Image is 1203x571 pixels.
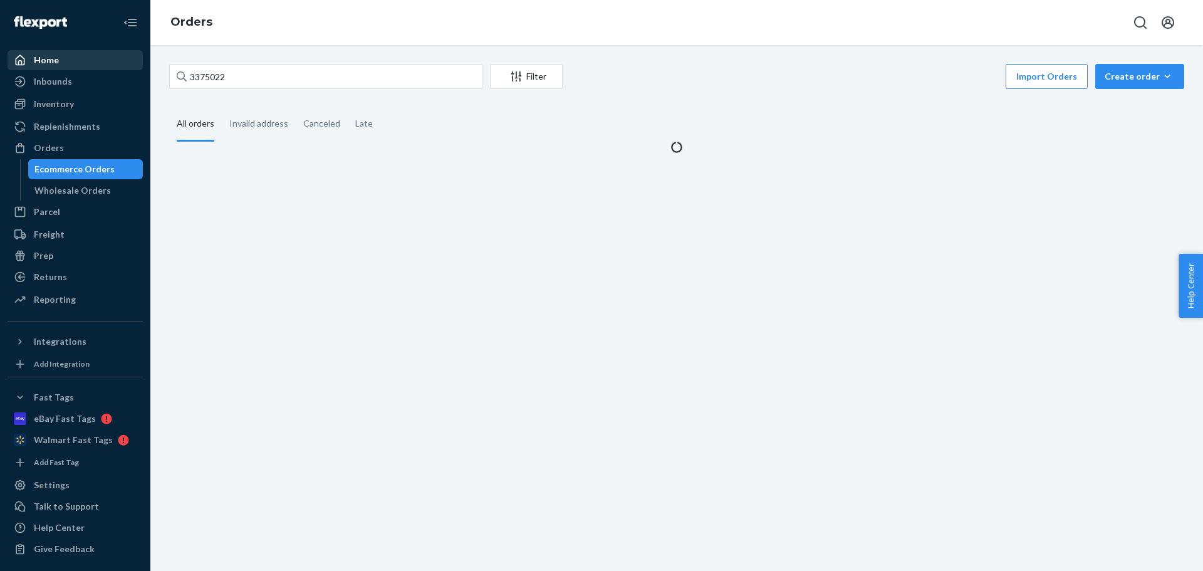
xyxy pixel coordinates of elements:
[34,457,79,468] div: Add Fast Tag
[1179,254,1203,318] button: Help Center
[490,64,563,89] button: Filter
[8,475,143,495] a: Settings
[34,335,86,348] div: Integrations
[34,98,74,110] div: Inventory
[1006,64,1088,89] button: Import Orders
[1128,10,1153,35] button: Open Search Box
[8,518,143,538] a: Help Center
[169,64,482,89] input: Search orders
[491,70,562,83] div: Filter
[34,293,76,306] div: Reporting
[34,120,100,133] div: Replenishments
[34,184,111,197] div: Wholesale Orders
[28,159,143,179] a: Ecommerce Orders
[34,479,70,491] div: Settings
[34,163,115,175] div: Ecommerce Orders
[8,430,143,450] a: Walmart Fast Tags
[34,271,67,283] div: Returns
[34,75,72,88] div: Inbounds
[34,434,113,446] div: Walmart Fast Tags
[355,107,373,140] div: Late
[8,357,143,372] a: Add Integration
[8,455,143,470] a: Add Fast Tag
[8,224,143,244] a: Freight
[34,228,65,241] div: Freight
[118,10,143,35] button: Close Navigation
[170,15,212,29] a: Orders
[8,267,143,287] a: Returns
[8,387,143,407] button: Fast Tags
[34,521,85,534] div: Help Center
[8,409,143,429] a: eBay Fast Tags
[177,107,214,142] div: All orders
[14,16,67,29] img: Flexport logo
[1105,70,1175,83] div: Create order
[8,94,143,114] a: Inventory
[34,543,95,555] div: Give Feedback
[34,54,59,66] div: Home
[34,391,74,404] div: Fast Tags
[8,246,143,266] a: Prep
[1095,64,1184,89] button: Create order
[8,50,143,70] a: Home
[34,412,96,425] div: eBay Fast Tags
[34,249,53,262] div: Prep
[8,202,143,222] a: Parcel
[160,4,222,41] ol: breadcrumbs
[8,71,143,92] a: Inbounds
[34,500,99,513] div: Talk to Support
[8,138,143,158] a: Orders
[34,142,64,154] div: Orders
[34,359,90,369] div: Add Integration
[8,290,143,310] a: Reporting
[8,332,143,352] button: Integrations
[8,117,143,137] a: Replenishments
[1155,10,1180,35] button: Open account menu
[28,181,143,201] a: Wholesale Orders
[34,206,60,218] div: Parcel
[8,496,143,516] a: Talk to Support
[8,539,143,559] button: Give Feedback
[303,107,340,140] div: Canceled
[229,107,288,140] div: Invalid address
